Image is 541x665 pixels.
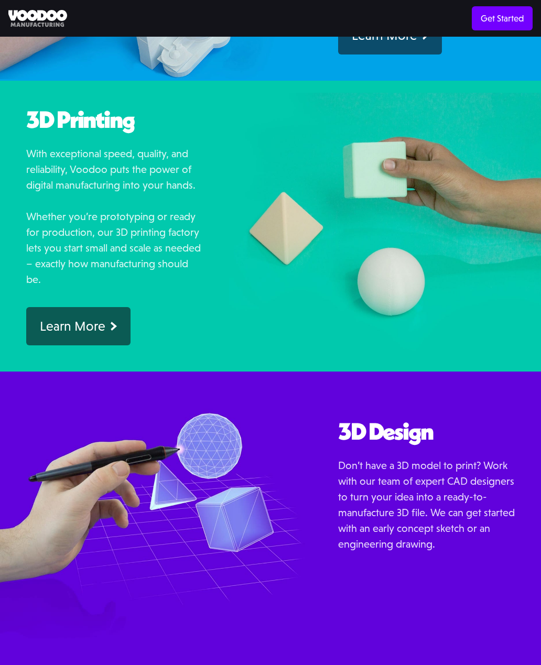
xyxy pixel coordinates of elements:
[26,146,203,287] p: With exceptional speed, quality, and reliability, Voodoo puts the power of digital manufacturing ...
[26,107,203,133] h2: 3D Printing
[338,457,515,552] p: Don’t have a 3D model to print? Work with our team of expert CAD designers to turn your idea into...
[26,307,131,345] a: Learn More
[338,419,515,445] h2: 3D Design
[472,6,533,30] a: Get Started
[229,93,541,359] img: 3dprinting directprint
[8,10,67,27] img: Voodoo Manufacturing logo
[40,318,105,334] div: Learn More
